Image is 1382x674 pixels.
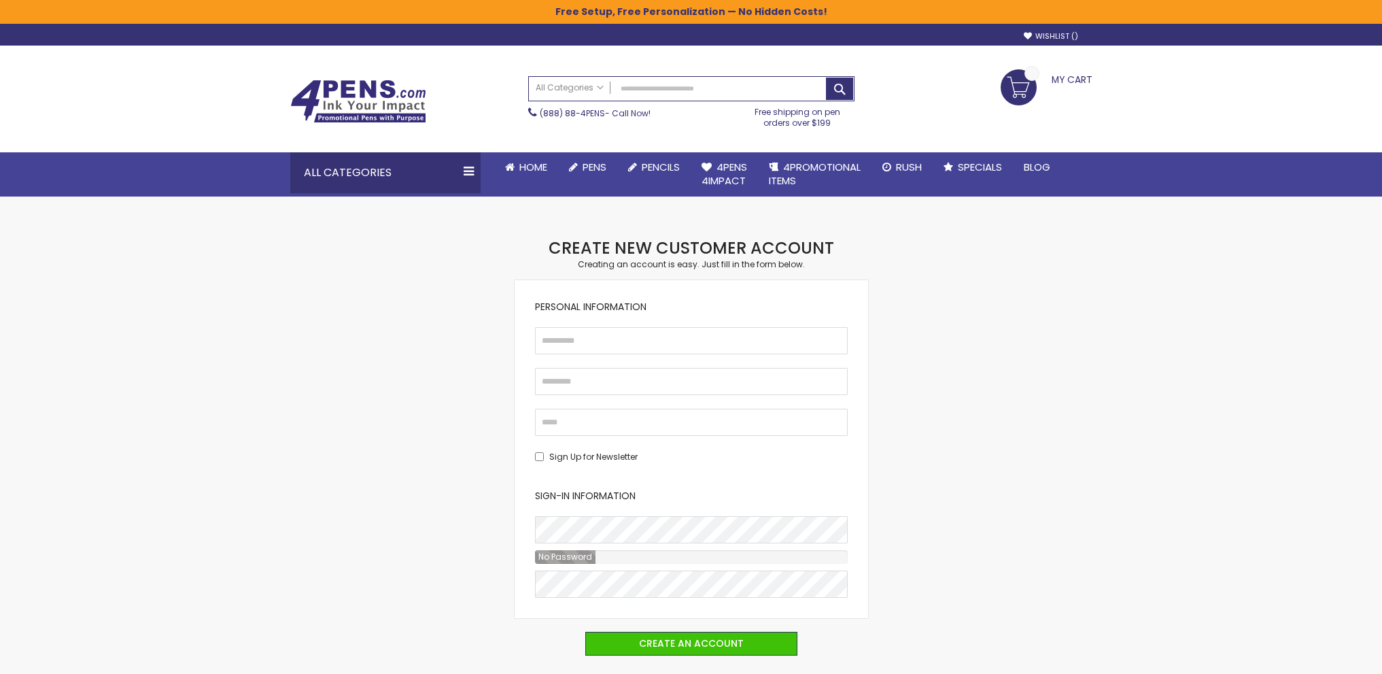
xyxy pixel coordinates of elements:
span: - Call Now! [540,107,651,119]
a: (888) 88-4PENS [540,107,605,119]
span: All Categories [536,82,604,93]
a: Wishlist [1024,31,1078,41]
span: No Password [535,551,595,562]
span: Home [519,160,547,174]
a: 4PROMOTIONALITEMS [758,152,871,197]
a: Rush [871,152,933,182]
span: Sign Up for Newsletter [549,451,638,462]
div: Free shipping on pen orders over $199 [740,101,854,129]
div: Password Strength: [535,550,595,564]
div: All Categories [290,152,481,193]
div: Creating an account is easy. Just fill in the form below. [515,259,868,270]
a: 4Pens4impact [691,152,758,197]
button: Create an Account [585,632,797,656]
a: Home [494,152,558,182]
span: Sign-in Information [535,489,636,503]
a: Pens [558,152,617,182]
a: Blog [1013,152,1061,182]
span: Create an Account [639,637,744,650]
span: Rush [896,160,922,174]
strong: Create New Customer Account [549,237,834,259]
img: 4Pens Custom Pens and Promotional Products [290,80,426,123]
span: Pencils [642,160,680,174]
span: 4PROMOTIONAL ITEMS [769,160,861,188]
span: Specials [958,160,1002,174]
span: Personal Information [535,300,646,314]
span: Pens [583,160,606,174]
a: Specials [933,152,1013,182]
span: Blog [1024,160,1050,174]
span: 4Pens 4impact [702,160,747,188]
a: All Categories [529,77,610,99]
a: Pencils [617,152,691,182]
